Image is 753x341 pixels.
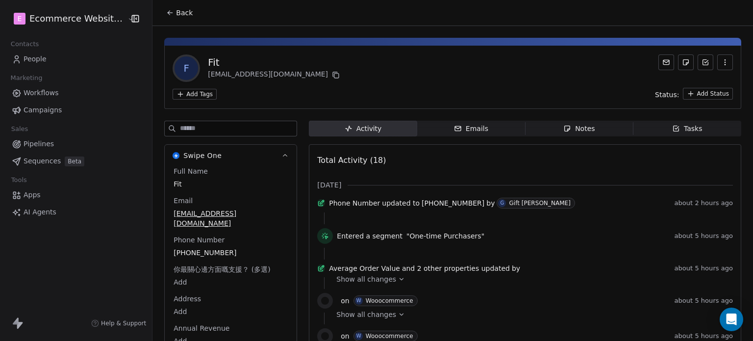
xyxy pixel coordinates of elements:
span: about 5 hours ago [675,332,733,340]
span: Phone Number [329,198,380,208]
span: 你最關心邊方面嘅支援？ (多選) [172,264,272,274]
span: and 2 other properties updated [402,263,510,273]
span: [EMAIL_ADDRESS][DOMAIN_NAME] [174,209,288,228]
span: Phone Number [172,235,226,245]
a: AI Agents [8,204,144,220]
span: Show all changes [336,310,396,319]
a: Apps [8,187,144,203]
span: [DATE] [317,180,341,190]
div: W [356,332,361,340]
a: Help & Support [91,319,146,327]
span: Pipelines [24,139,54,149]
span: Beta [65,157,84,166]
span: about 5 hours ago [675,232,733,240]
span: Show all changes [336,274,396,284]
span: Tools [7,173,31,187]
span: on [341,331,349,341]
span: Workflows [24,88,59,98]
span: Back [176,8,193,18]
button: EEcommerce Website Builder [12,10,121,27]
button: Add Tags [173,89,217,100]
span: [PHONE_NUMBER] [422,198,484,208]
a: Show all changes [336,310,726,319]
div: Open Intercom Messenger [720,308,743,331]
img: woocommerce.svg [321,297,329,305]
span: Apps [24,190,41,200]
a: Campaigns [8,102,144,118]
div: Emails [454,124,488,134]
button: Add Status [683,88,733,100]
span: Total Activity (18) [317,156,386,165]
a: Show all changes [336,274,726,284]
span: E [18,14,22,24]
div: Wooocommerce [366,333,413,340]
div: G [501,199,504,207]
span: by [486,198,495,208]
span: about 5 hours ago [675,297,733,305]
span: Sales [7,122,32,136]
div: Fit [208,55,342,69]
span: updated to [382,198,420,208]
div: W [356,297,361,305]
span: Email [172,196,195,206]
span: Address [172,294,203,304]
button: Back [160,4,199,22]
span: about 5 hours ago [675,264,733,272]
button: Swipe OneSwipe One [165,145,297,166]
span: Campaigns [24,105,62,115]
span: People [24,54,47,64]
a: Workflows [8,85,144,101]
span: Annual Revenue [172,323,231,333]
span: Sequences [24,156,61,166]
span: Add [174,277,288,287]
span: Marketing [6,71,47,85]
span: Add [174,307,288,316]
span: Full Name [172,166,210,176]
span: Swipe One [183,151,222,160]
img: woocommerce.svg [321,332,329,340]
div: Gift [PERSON_NAME] [509,200,570,207]
span: about 2 hours ago [675,199,733,207]
span: Fit [174,179,288,189]
span: by [512,263,520,273]
a: Pipelines [8,136,144,152]
span: Contacts [6,37,43,52]
span: Average Order Value [329,263,400,273]
span: F [175,56,198,80]
a: SequencesBeta [8,153,144,169]
span: Ecommerce Website Builder [29,12,125,25]
div: Notes [563,124,595,134]
div: [EMAIL_ADDRESS][DOMAIN_NAME] [208,69,342,81]
span: on [341,296,349,306]
div: Tasks [672,124,703,134]
span: AI Agents [24,207,56,217]
span: Help & Support [101,319,146,327]
span: "One-time Purchasers" [406,231,484,241]
span: Status: [655,90,679,100]
div: Wooocommerce [366,297,413,304]
span: Entered a segment [337,231,402,241]
span: [PHONE_NUMBER] [174,248,288,258]
a: People [8,51,144,67]
img: Swipe One [173,152,179,159]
